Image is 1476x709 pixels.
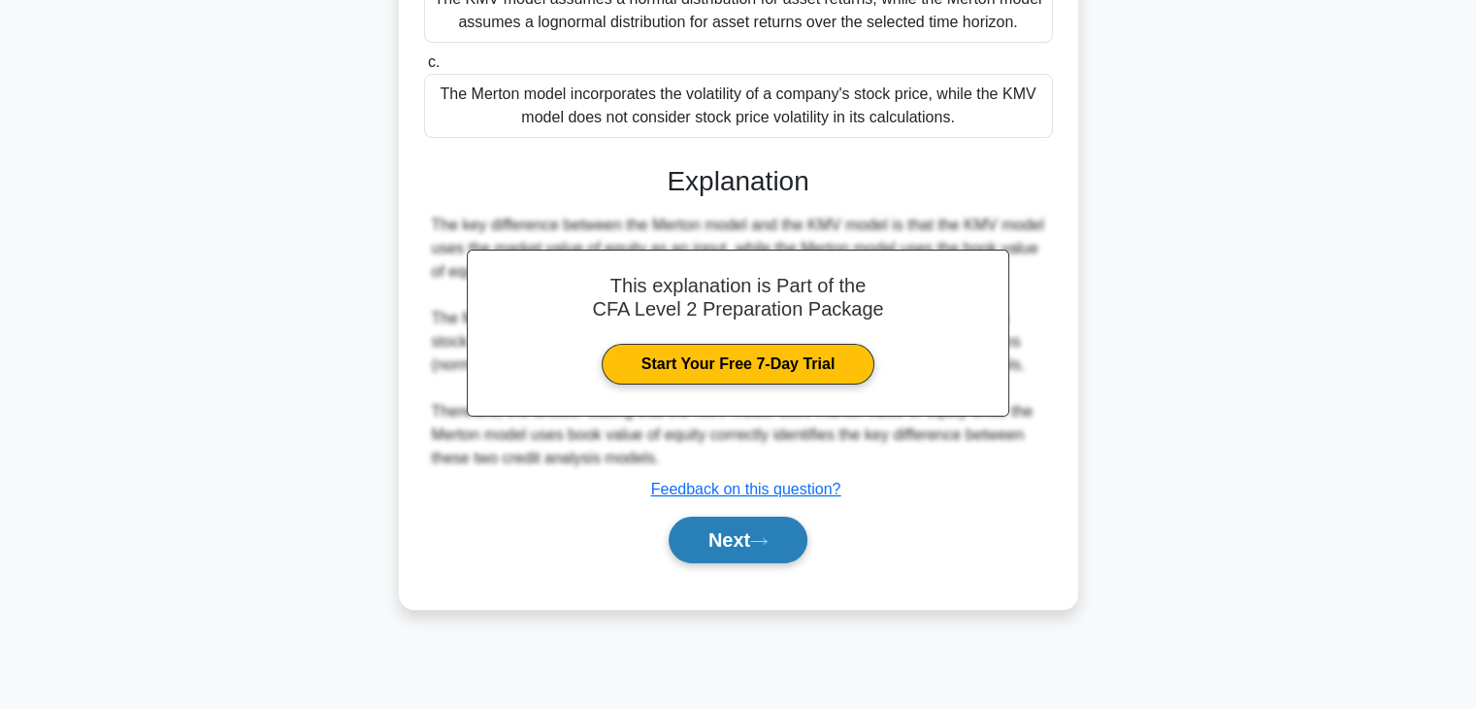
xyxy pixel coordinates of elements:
[651,481,841,497] a: Feedback on this question?
[436,165,1041,198] h3: Explanation
[432,214,1045,470] div: The key difference between the Merton model and the KMV model is that the KMV model uses the mark...
[424,74,1053,138] div: The Merton model incorporates the volatility of a company's stock price, while the KMV model does...
[669,517,807,563] button: Next
[602,344,874,385] a: Start Your Free 7-Day Trial
[428,53,440,70] span: c.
